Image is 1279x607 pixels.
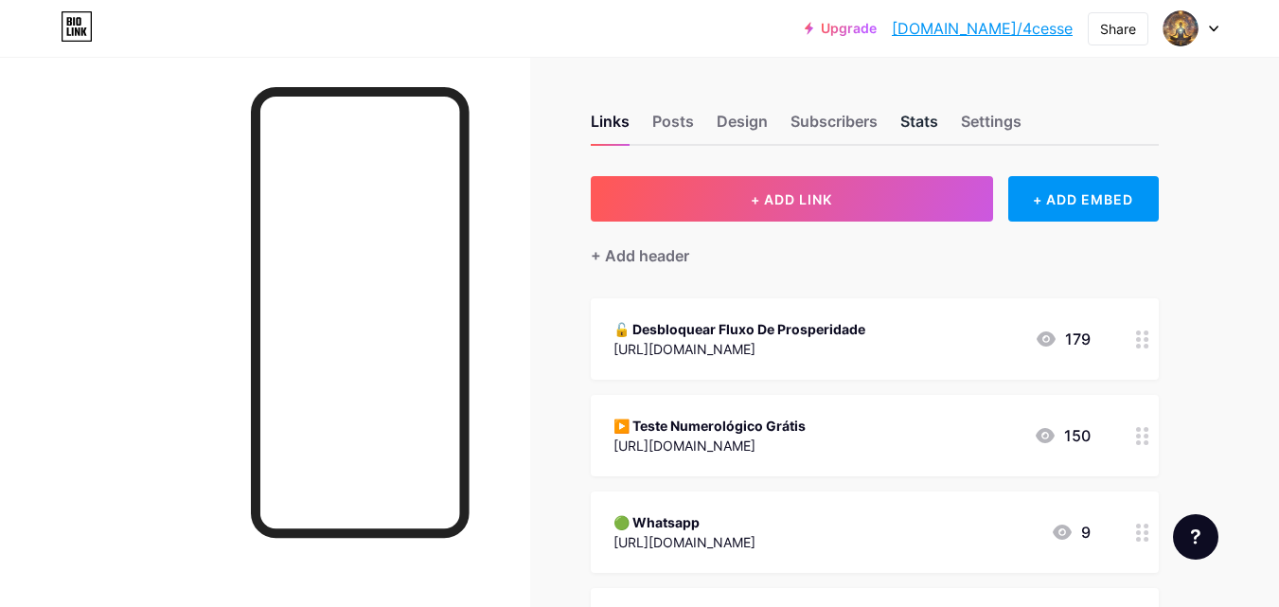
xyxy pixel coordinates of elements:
div: Subscribers [790,110,878,144]
div: 179 [1035,328,1091,350]
span: + ADD LINK [751,191,832,207]
button: + ADD LINK [591,176,993,222]
div: Design [717,110,768,144]
div: Stats [900,110,938,144]
div: [URL][DOMAIN_NAME] [613,532,755,552]
div: Share [1100,19,1136,39]
a: Upgrade [805,21,877,36]
a: [DOMAIN_NAME]/4cesse [892,17,1073,40]
div: Links [591,110,630,144]
div: + ADD EMBED [1008,176,1159,222]
div: [URL][DOMAIN_NAME] [613,339,865,359]
div: ▶️ Teste Numerológico Grátis [613,416,806,436]
div: Posts [652,110,694,144]
div: 🔓 Desbloquear Fluxo De Prosperidade [613,319,865,339]
div: 🟢 Whatsapp [613,512,755,532]
div: 9 [1051,521,1091,544]
div: + Add header [591,244,689,267]
div: Settings [961,110,1021,144]
div: [URL][DOMAIN_NAME] [613,436,806,455]
div: 150 [1034,424,1091,447]
img: 4cesse [1163,10,1199,46]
